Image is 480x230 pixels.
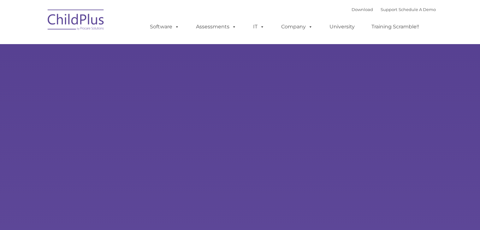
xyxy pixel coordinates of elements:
a: Schedule A Demo [399,7,436,12]
a: Software [144,20,186,33]
a: Assessments [190,20,243,33]
font: | [352,7,436,12]
img: ChildPlus by Procare Solutions [44,5,108,37]
a: Support [381,7,397,12]
a: Training Scramble!! [365,20,425,33]
a: Download [352,7,373,12]
a: University [323,20,361,33]
a: IT [247,20,271,33]
a: Company [275,20,319,33]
